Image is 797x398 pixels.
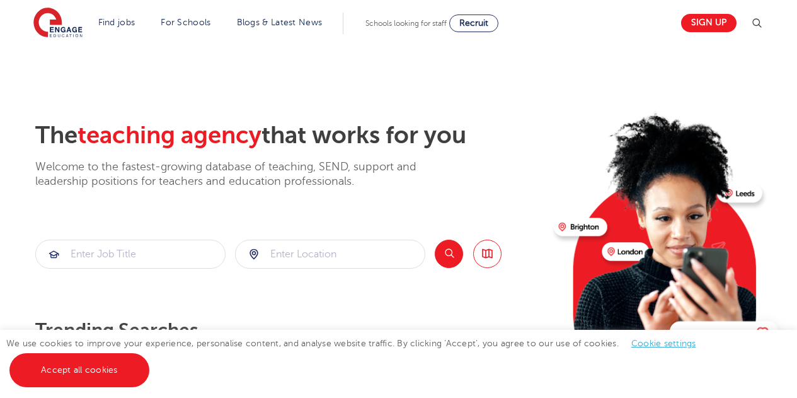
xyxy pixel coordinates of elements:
span: teaching agency [77,122,261,149]
span: We use cookies to improve your experience, personalise content, and analyse website traffic. By c... [6,339,709,375]
a: Cookie settings [631,339,696,348]
p: Trending searches [35,319,544,342]
span: Schools looking for staff [365,19,447,28]
div: Submit [35,240,226,269]
input: Submit [236,240,425,268]
span: Recruit [459,18,488,28]
p: Welcome to the fastest-growing database of teaching, SEND, support and leadership positions for t... [35,160,451,189]
a: Sign up [681,14,737,32]
h2: The that works for you [35,121,544,150]
a: Find jobs [98,18,135,27]
img: Engage Education [33,8,83,39]
a: Accept all cookies [9,353,149,387]
button: Search [435,240,463,268]
input: Submit [36,240,225,268]
a: Recruit [449,15,498,32]
a: For Schools [161,18,210,27]
a: Blogs & Latest News [237,18,323,27]
div: Submit [235,240,425,269]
